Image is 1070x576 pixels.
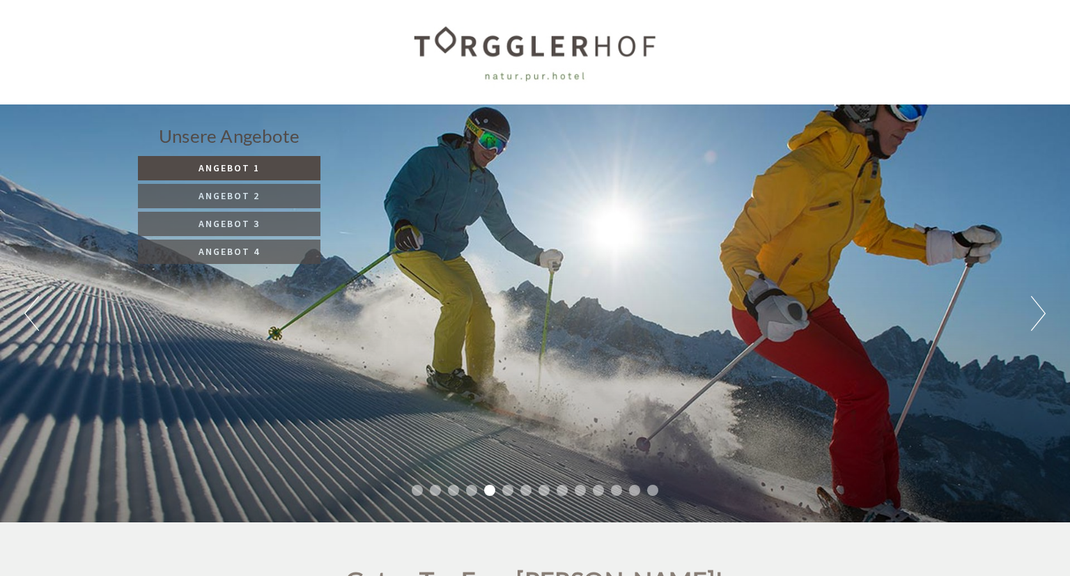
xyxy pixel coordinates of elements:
[199,245,260,258] span: Angebot 4
[199,217,260,230] span: Angebot 3
[1031,296,1046,331] button: Next
[24,296,39,331] button: Previous
[199,189,260,202] span: Angebot 2
[199,162,260,174] span: Angebot 1
[138,123,320,149] div: Unsere Angebote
